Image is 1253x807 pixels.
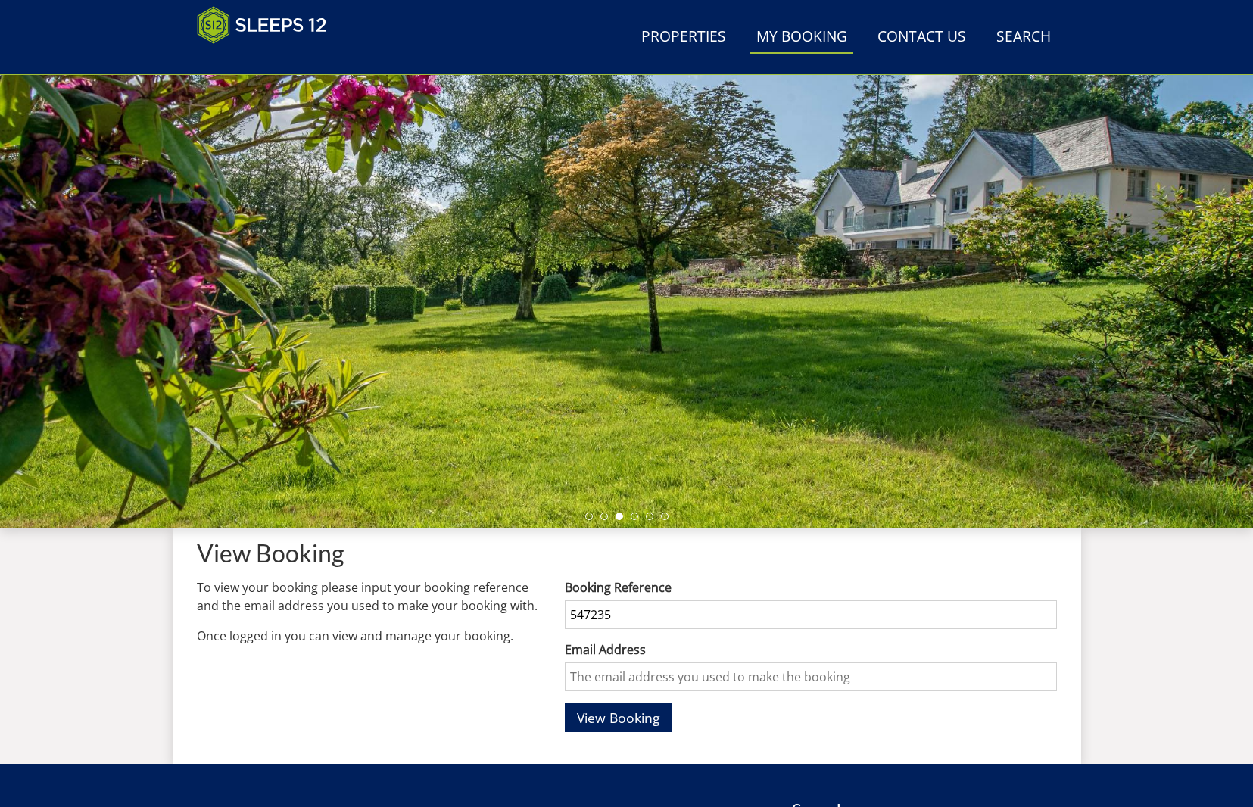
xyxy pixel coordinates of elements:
span: View Booking [577,709,660,727]
button: View Booking [565,703,672,732]
iframe: Customer reviews powered by Trustpilot [189,53,348,66]
a: Search [990,20,1057,55]
input: The email address you used to make the booking [565,662,1056,691]
a: Properties [635,20,732,55]
p: Once logged in you can view and manage your booking. [197,627,541,645]
a: My Booking [750,20,853,55]
label: Booking Reference [565,578,1056,597]
a: Contact Us [871,20,972,55]
p: To view your booking please input your booking reference and the email address you used to make y... [197,578,541,615]
input: Your booking reference, e.g. S232 [565,600,1056,629]
label: Email Address [565,640,1056,659]
img: Sleeps 12 [197,6,327,44]
h1: View Booking [197,540,1057,566]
